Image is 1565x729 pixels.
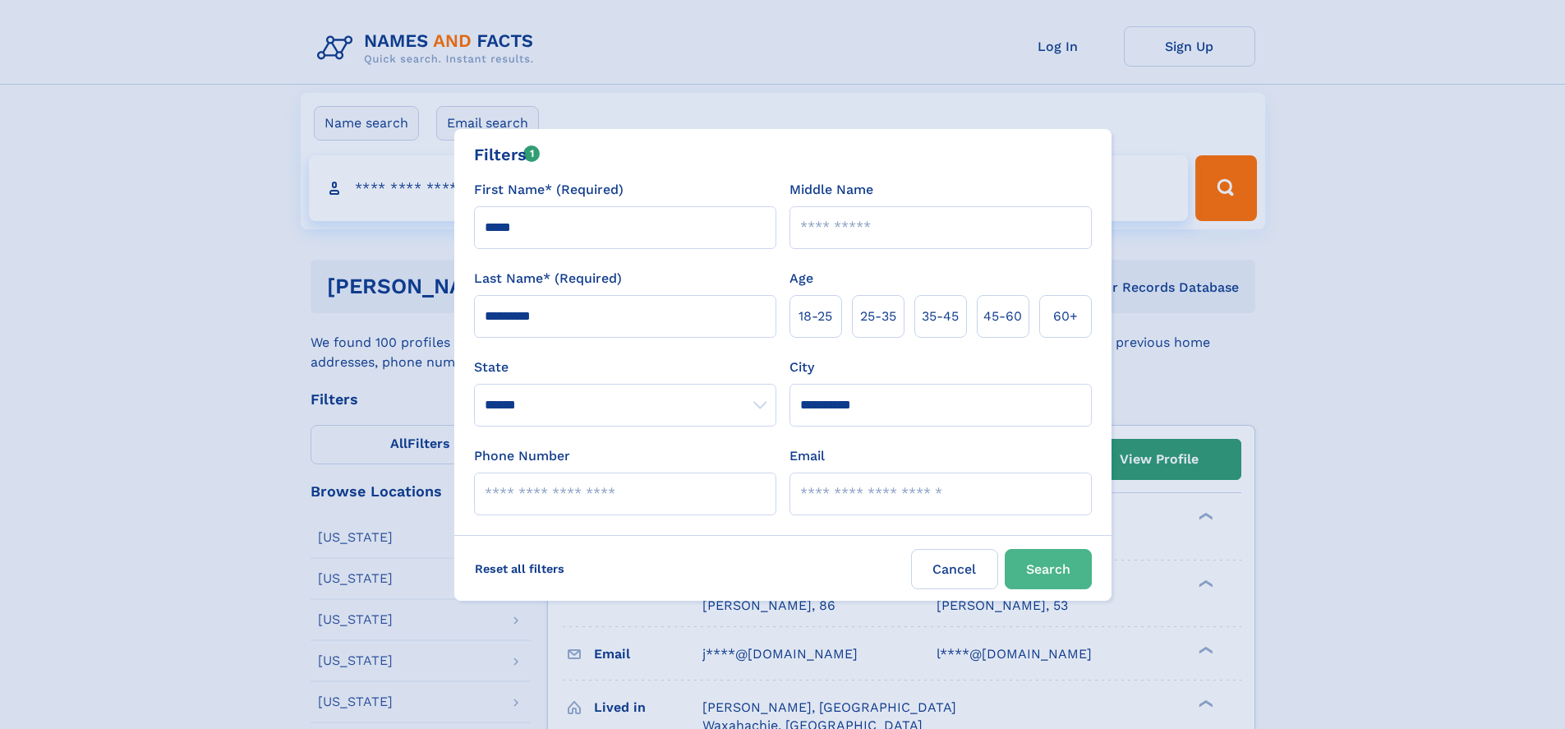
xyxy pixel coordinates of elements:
label: Cancel [911,549,998,589]
label: State [474,358,776,377]
span: 25‑35 [860,307,896,326]
label: First Name* (Required) [474,180,624,200]
label: Last Name* (Required) [474,269,622,288]
label: Age [789,269,813,288]
label: City [789,358,814,377]
span: 35‑45 [922,307,959,326]
label: Middle Name [789,180,873,200]
label: Phone Number [474,446,570,466]
button: Search [1005,549,1092,589]
label: Email [789,446,825,466]
label: Reset all filters [464,549,575,588]
span: 60+ [1053,307,1078,326]
div: Filters [474,142,541,167]
span: 18‑25 [799,307,832,326]
span: 45‑60 [983,307,1022,326]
